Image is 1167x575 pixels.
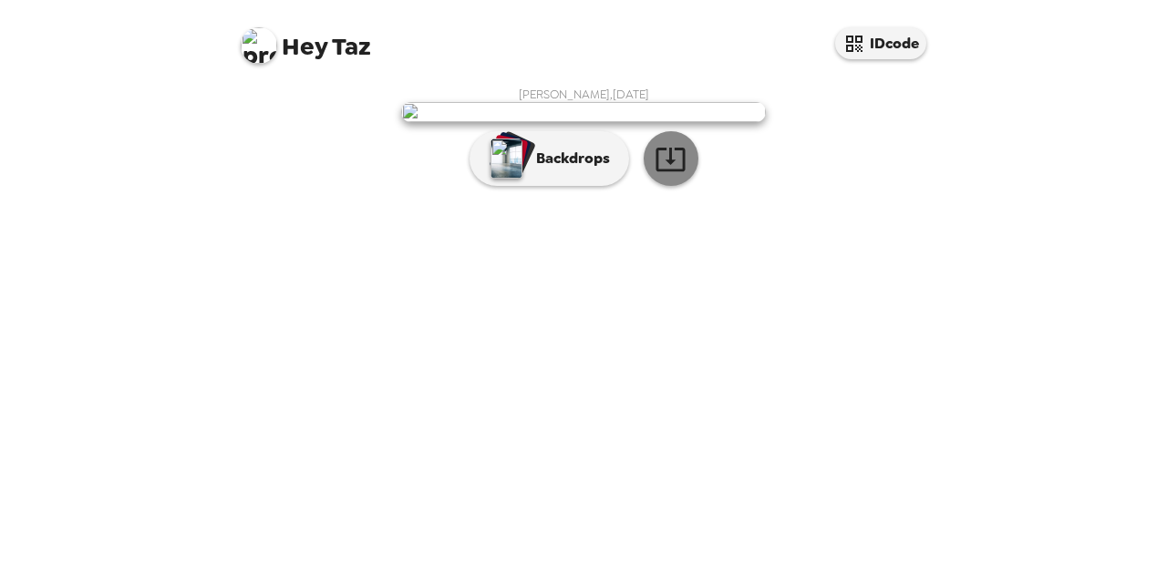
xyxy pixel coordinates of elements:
span: Taz [241,18,371,59]
button: IDcode [835,27,926,59]
span: [PERSON_NAME] , [DATE] [519,87,649,102]
p: Backdrops [527,148,610,169]
img: profile pic [241,27,277,64]
button: Backdrops [470,131,629,186]
span: Hey [282,30,327,63]
img: user [401,102,766,122]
